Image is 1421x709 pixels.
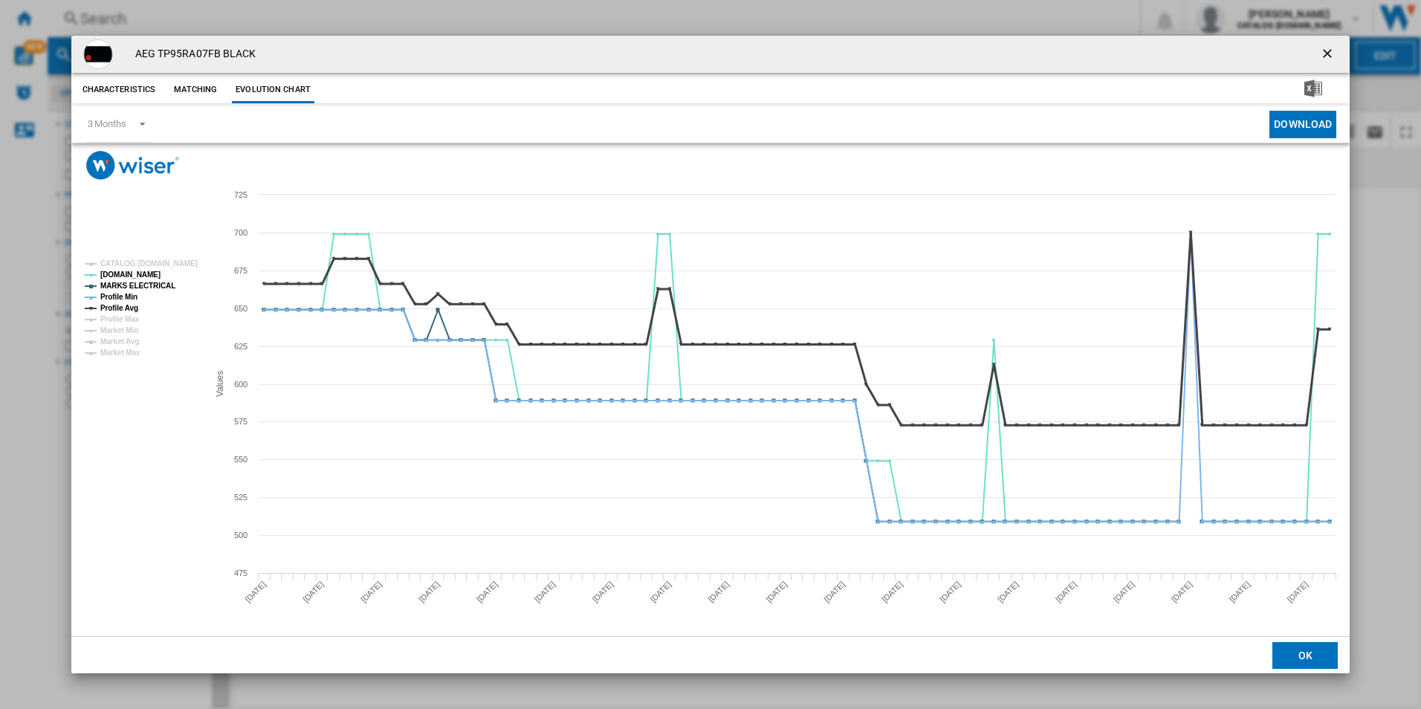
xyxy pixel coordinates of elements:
[86,151,179,180] img: logo_wiser_300x94.png
[359,580,383,604] tspan: [DATE]
[232,77,314,103] button: Evolution chart
[1281,77,1346,103] button: Download in Excel
[301,580,326,604] tspan: [DATE]
[234,342,247,351] tspan: 625
[1304,80,1322,97] img: excel-24x24.png
[590,580,615,604] tspan: [DATE]
[822,580,847,604] tspan: [DATE]
[83,39,113,69] img: TP95RA07FB.webp
[71,36,1350,674] md-dialog: Product popup
[234,228,247,237] tspan: 700
[996,580,1020,604] tspan: [DATE]
[100,304,138,312] tspan: Profile Avg
[234,266,247,275] tspan: 675
[234,380,247,389] tspan: 600
[163,77,228,103] button: Matching
[1053,580,1078,604] tspan: [DATE]
[1227,580,1252,604] tspan: [DATE]
[938,580,962,604] tspan: [DATE]
[88,118,126,129] div: 3 Months
[234,417,247,426] tspan: 575
[764,580,789,604] tspan: [DATE]
[474,580,499,604] tspan: [DATE]
[234,304,247,313] tspan: 650
[417,580,441,604] tspan: [DATE]
[79,77,160,103] button: Characteristics
[100,349,140,357] tspan: Market Max
[243,580,268,604] tspan: [DATE]
[1169,580,1194,604] tspan: [DATE]
[1269,111,1336,138] button: Download
[1314,39,1344,69] button: getI18NText('BUTTONS.CLOSE_DIALOG')
[100,315,140,323] tspan: Profile Max
[234,190,247,199] tspan: 725
[100,337,139,346] tspan: Market Avg
[100,293,137,301] tspan: Profile Min
[880,580,904,604] tspan: [DATE]
[1111,580,1136,604] tspan: [DATE]
[234,493,247,502] tspan: 525
[1272,642,1338,669] button: OK
[100,326,138,334] tspan: Market Min
[1285,580,1310,604] tspan: [DATE]
[234,531,247,540] tspan: 500
[648,580,673,604] tspan: [DATE]
[215,371,225,397] tspan: Values
[234,455,247,464] tspan: 550
[100,282,175,290] tspan: MARKS ELECTRICAL
[100,259,198,268] tspan: CATALOG [DOMAIN_NAME]
[706,580,731,604] tspan: [DATE]
[128,47,256,62] h4: AEG TP95RA07FB BLACK
[234,569,247,577] tspan: 475
[1320,46,1338,64] ng-md-icon: getI18NText('BUTTONS.CLOSE_DIALOG')
[100,271,161,279] tspan: [DOMAIN_NAME]
[532,580,557,604] tspan: [DATE]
